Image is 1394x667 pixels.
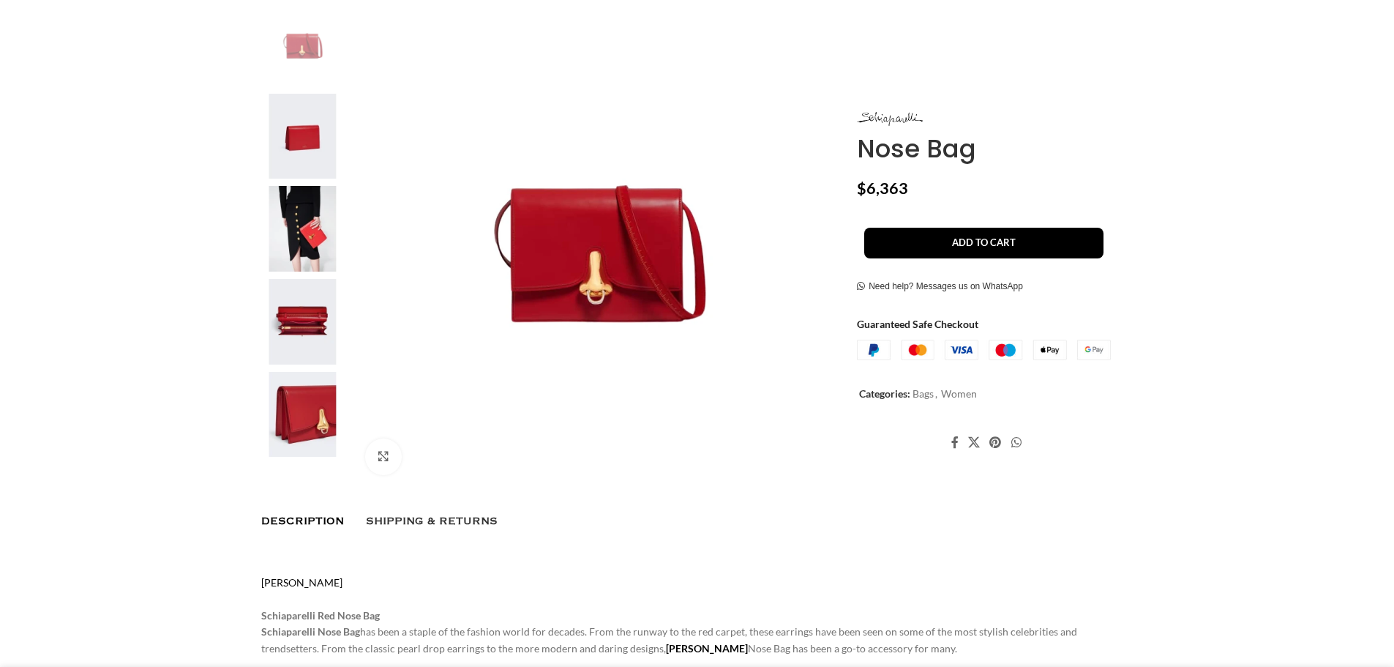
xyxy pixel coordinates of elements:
strong: Schiaparelli Nose Bag [261,625,360,638]
span: Categories: [859,387,910,400]
strong: Schiaparelli Red Nose Bag [261,609,380,622]
button: Add to cart [864,227,1103,258]
a: [PERSON_NAME] [666,642,748,655]
a: WhatsApp social link [1006,431,1026,453]
strong: Guaranteed Safe Checkout [857,318,978,330]
img: medFormat packshot1 SA149101 30099078 nobg [354,1,839,486]
img: Schiaparelli [857,112,923,126]
img: guaranteed-safe-checkout-bordered.j [857,340,1111,360]
span: Shipping & Returns [366,515,498,527]
a: X social link [964,431,985,453]
img: Schiaparelli bag [258,186,347,272]
bdi: 6,363 [857,178,908,197]
a: Women [941,387,977,400]
a: Bags [913,387,934,400]
span: Description [261,515,344,527]
span: $ [857,178,866,197]
img: Nose Bag - Image 5 [258,372,347,458]
h1: Nose Bag [857,133,1133,163]
a: Facebook social link [946,431,963,453]
a: [PERSON_NAME] [261,576,342,589]
img: medFormat packshot1 SA149101 30099078 nobg [258,1,347,86]
a: Pinterest social link [985,431,1006,453]
img: Schiaparelli bags [258,94,347,179]
a: Need help? Messages us on WhatsApp [857,280,1023,292]
span: , [935,386,937,402]
img: Schiaparelli nose bag [258,279,347,365]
